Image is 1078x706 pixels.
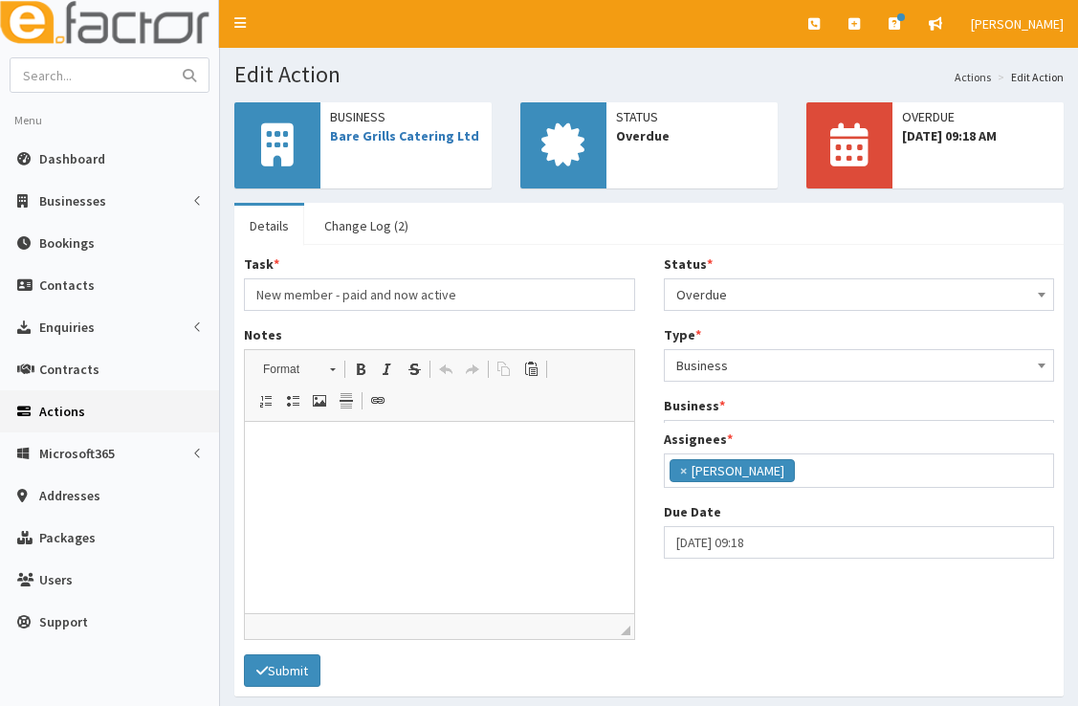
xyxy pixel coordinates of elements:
a: Insert/Remove Numbered List [253,388,279,413]
span: Businesses [39,192,106,210]
span: Drag to resize [621,626,630,635]
label: Type [664,325,701,344]
span: Packages [39,529,96,546]
label: Task [244,254,279,274]
a: Actions [955,69,991,85]
a: Italic (Ctrl+I) [374,357,401,382]
span: OVERDUE [902,107,1054,126]
span: Status [616,107,768,126]
a: Insert/Remove Bulleted List [279,388,306,413]
span: Actions [39,403,85,420]
a: Paste (Ctrl+V) [517,357,544,382]
span: Microsoft365 [39,445,115,462]
a: Bare Grills Catering Ltd [330,127,479,144]
a: Format [253,356,345,383]
label: Status [664,254,713,274]
label: Notes [244,325,282,344]
span: Overdue [664,278,1055,311]
span: Contacts [39,276,95,294]
span: Enquiries [39,319,95,336]
span: Overdue [616,126,768,145]
a: Details [234,206,304,246]
a: Undo (Ctrl+Z) [432,357,459,382]
span: Addresses [39,487,100,504]
li: Edit Action [993,69,1064,85]
span: Format [253,357,320,382]
span: Business [676,352,1043,379]
span: Bare Grills Catering Ltd [664,420,1055,452]
span: Overdue [676,281,1043,308]
span: Contracts [39,361,99,378]
a: Change Log (2) [309,206,424,246]
li: Sophie Surfleet [670,459,795,482]
span: × [680,461,687,480]
label: Due Date [664,502,721,521]
span: [PERSON_NAME] [971,15,1064,33]
a: Copy (Ctrl+C) [491,357,517,382]
label: Assignees [664,430,733,449]
a: Link (Ctrl+L) [364,388,391,413]
input: Search... [11,58,171,92]
span: Support [39,613,88,630]
a: Bold (Ctrl+B) [347,357,374,382]
h1: Edit Action [234,62,1064,87]
a: Strike Through [401,357,428,382]
span: Business [330,107,482,126]
a: Redo (Ctrl+Y) [459,357,486,382]
a: Insert Horizontal Line [333,388,360,413]
span: [DATE] 09:18 AM [902,126,1054,145]
a: Image [306,388,333,413]
span: Users [39,571,73,588]
button: Submit [244,654,320,687]
span: Business [664,349,1055,382]
iframe: Rich Text Editor, notes [245,422,634,613]
label: Business [664,396,725,415]
span: Bookings [39,234,95,252]
span: Dashboard [39,150,105,167]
